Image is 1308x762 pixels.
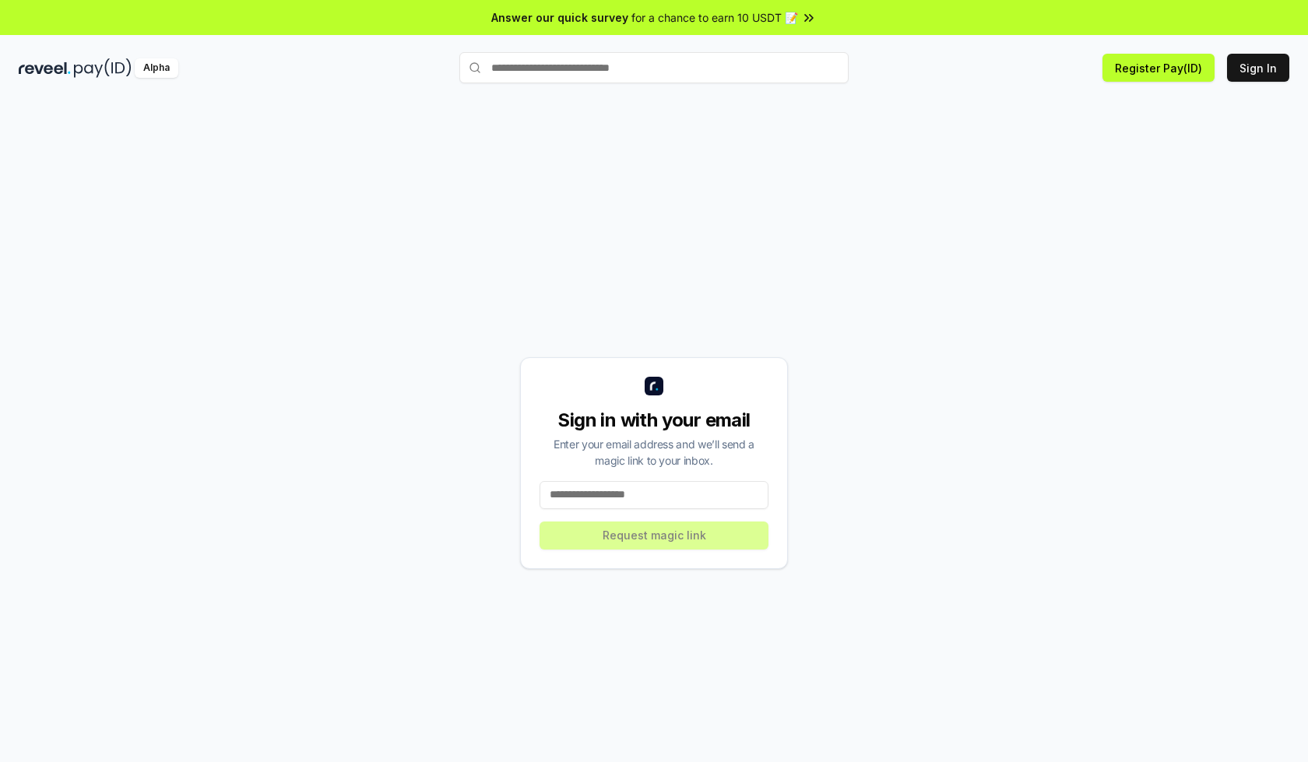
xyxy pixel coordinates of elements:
span: Answer our quick survey [491,9,628,26]
div: Sign in with your email [540,408,768,433]
div: Enter your email address and we’ll send a magic link to your inbox. [540,436,768,469]
button: Sign In [1227,54,1289,82]
img: reveel_dark [19,58,71,78]
button: Register Pay(ID) [1102,54,1215,82]
img: logo_small [645,377,663,395]
img: pay_id [74,58,132,78]
div: Alpha [135,58,178,78]
span: for a chance to earn 10 USDT 📝 [631,9,798,26]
